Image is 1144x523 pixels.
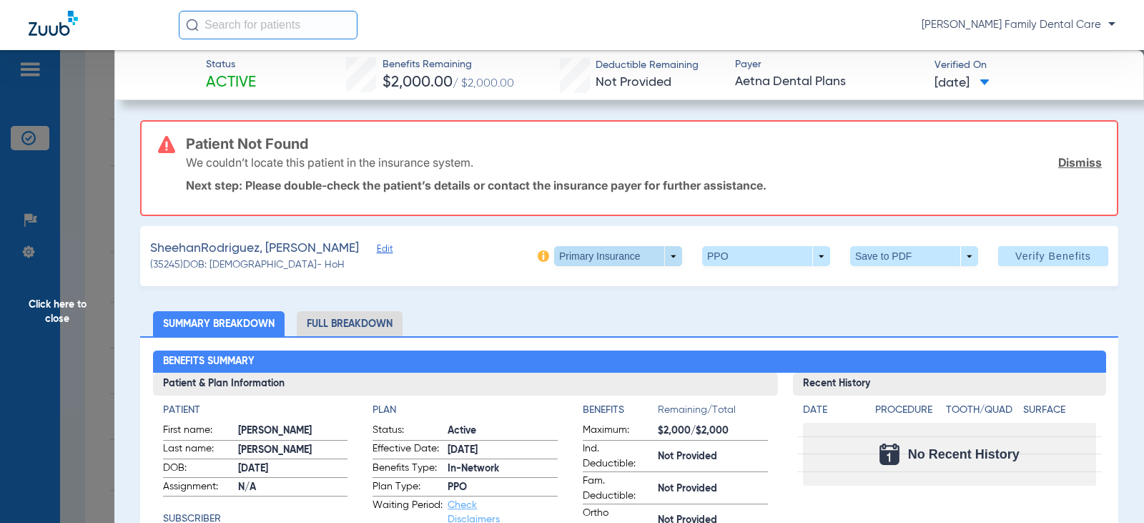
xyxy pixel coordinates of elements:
span: Remaining/Total [658,403,768,423]
span: Verify Benefits [1015,250,1091,262]
h3: Recent History [793,373,1105,396]
span: Maximum: [583,423,653,440]
img: Zuub Logo [29,11,78,36]
app-breakdown-title: Tooth/Quad [946,403,1018,423]
input: Search for patients [179,11,357,39]
li: Full Breakdown [297,311,403,336]
span: Benefits Type: [373,461,443,478]
span: Aetna Dental Plans [735,73,922,91]
span: First name: [163,423,233,440]
span: Not Provided [658,449,768,464]
img: info-icon [538,250,549,262]
li: Summary Breakdown [153,311,285,336]
span: DOB: [163,461,233,478]
h2: Benefits Summary [153,351,1106,373]
span: [PERSON_NAME] Family Dental Care [922,18,1115,32]
h4: Benefits [583,403,658,418]
span: Plan Type: [373,479,443,497]
h3: Patient Not Found [186,137,1102,151]
span: Status [206,57,256,72]
span: Verified On [935,58,1121,73]
p: We couldn’t locate this patient in the insurance system. [186,155,473,170]
span: SheehanRodriguez, [PERSON_NAME] [150,240,359,258]
img: error-icon [158,136,175,153]
span: [DATE] [448,443,558,458]
h4: Patient [163,403,348,418]
h3: Patient & Plan Information [153,373,779,396]
app-breakdown-title: Date [803,403,863,423]
span: Fam. Deductible: [583,474,653,504]
span: [PERSON_NAME] [238,443,348,458]
h4: Date [803,403,863,418]
span: Edit [377,244,390,258]
span: / $2,000.00 [453,78,514,89]
span: Payer [735,57,922,72]
span: Active [206,73,256,93]
span: Effective Date: [373,441,443,459]
button: PPO [702,246,830,266]
span: Assignment: [163,479,233,497]
app-breakdown-title: Procedure [875,403,940,423]
span: Deductible Remaining [596,58,699,73]
span: [DATE] [238,461,348,476]
app-breakdown-title: Benefits [583,403,658,423]
span: Ind. Deductible: [583,441,653,471]
span: $2,000.00 [383,75,453,90]
span: Active [448,424,558,439]
span: Not Provided [658,482,768,497]
h4: Tooth/Quad [946,403,1018,418]
app-breakdown-title: Surface [1023,403,1095,423]
span: Status: [373,423,443,440]
button: Verify Benefits [998,246,1108,266]
a: Dismiss [1058,155,1102,170]
img: Search Icon [186,19,199,31]
span: Not Provided [596,76,671,89]
h4: Procedure [875,403,940,418]
h4: Plan [373,403,558,418]
img: Calendar [879,444,899,465]
span: [PERSON_NAME] [238,424,348,439]
span: (35245) DOB: [DEMOGRAPHIC_DATA] - HoH [150,258,345,273]
button: Save to PDF [850,246,978,266]
span: [DATE] [935,74,990,92]
span: $2,000/$2,000 [658,424,768,439]
h4: Surface [1023,403,1095,418]
span: N/A [238,480,348,495]
span: No Recent History [908,447,1020,461]
p: Next step: Please double-check the patient’s details or contact the insurance payer for further a... [186,178,1102,192]
span: Last name: [163,441,233,459]
span: Benefits Remaining [383,57,514,72]
button: Primary Insurance [554,246,682,266]
span: In-Network [448,461,558,476]
span: PPO [448,480,558,495]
